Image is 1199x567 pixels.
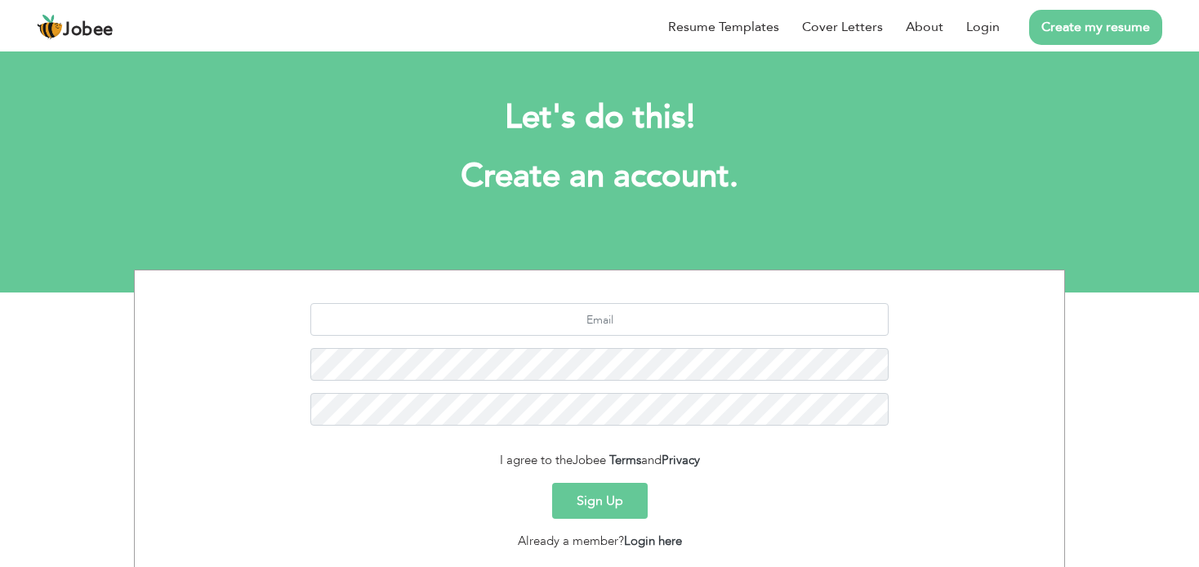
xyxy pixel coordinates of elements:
[310,303,889,336] input: Email
[37,14,114,40] a: Jobee
[63,21,114,39] span: Jobee
[1029,10,1162,45] a: Create my resume
[906,17,943,37] a: About
[573,452,606,468] span: Jobee
[147,532,1052,551] div: Already a member?
[158,96,1041,139] h2: Let's do this!
[966,17,1000,37] a: Login
[37,14,63,40] img: jobee.io
[158,155,1041,198] h1: Create an account.
[668,17,779,37] a: Resume Templates
[147,451,1052,470] div: I agree to the and
[624,533,682,549] a: Login here
[552,483,648,519] button: Sign Up
[662,452,700,468] a: Privacy
[802,17,883,37] a: Cover Letters
[609,452,641,468] a: Terms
